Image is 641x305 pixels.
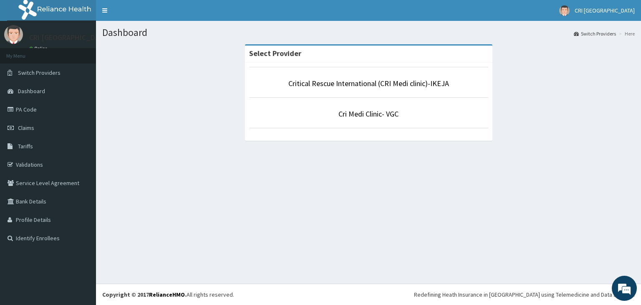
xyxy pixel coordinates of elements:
img: User Image [4,25,23,44]
img: User Image [559,5,570,16]
h1: Dashboard [102,27,635,38]
p: CRI [GEOGRAPHIC_DATA] [29,34,110,41]
a: Cri Medi Clinic- VGC [338,109,399,119]
li: Here [617,30,635,37]
footer: All rights reserved. [96,284,641,305]
a: Critical Rescue International (CRI Medi clinic)-IKEJA [288,79,449,88]
strong: Copyright © 2017 . [102,291,187,298]
span: Dashboard [18,87,45,95]
span: Claims [18,124,34,132]
span: Tariffs [18,142,33,150]
a: RelianceHMO [149,291,185,298]
strong: Select Provider [249,48,301,58]
span: Switch Providers [18,69,61,76]
a: Switch Providers [574,30,616,37]
a: Online [29,46,49,51]
span: CRI [GEOGRAPHIC_DATA] [575,7,635,14]
div: Redefining Heath Insurance in [GEOGRAPHIC_DATA] using Telemedicine and Data Science! [414,290,635,299]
